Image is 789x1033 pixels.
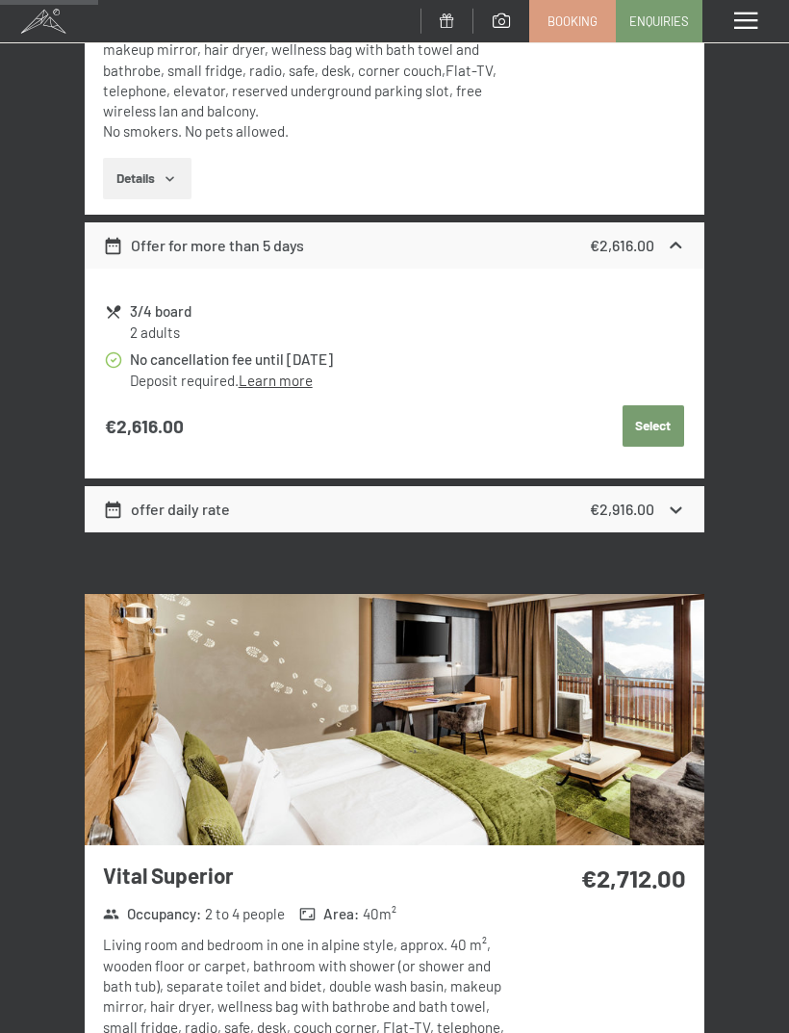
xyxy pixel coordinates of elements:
a: Booking [530,1,615,41]
div: No cancellation fee until [DATE] [130,349,684,371]
span: Enquiries [629,13,689,30]
img: mss_renderimg.php [85,594,704,845]
strong: €2,616.00 [105,414,184,440]
a: Enquiries [617,1,701,41]
div: 2 adults [130,323,684,343]
strong: Occupancy : [103,904,201,924]
div: Deposit required. [130,371,684,391]
div: Offer for more than 5 days€2,616.00 [85,222,704,269]
strong: Area : [299,904,359,924]
strong: €2,616.00 [590,236,654,254]
span: 40 m² [363,904,396,924]
a: Learn more [239,372,313,389]
div: 3/4 board [130,300,684,323]
span: Booking [547,13,598,30]
button: Select [623,405,684,448]
strong: €2,712.00 [581,863,686,892]
div: offer daily rate [103,498,230,521]
div: Offer for more than 5 days [103,234,304,257]
div: offer daily rate€2,916.00 [85,486,704,532]
button: Details [103,158,191,200]
strong: €2,916.00 [590,500,654,518]
h3: Vital Superior [103,861,518,891]
span: 2 to 4 people [205,904,285,924]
